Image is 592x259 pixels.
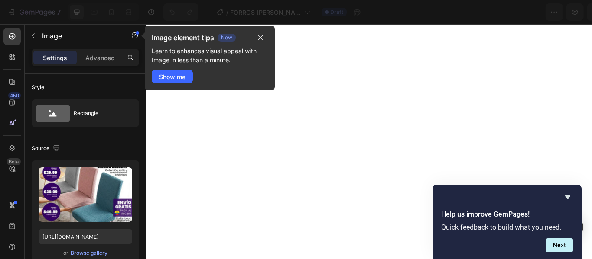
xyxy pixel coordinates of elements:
p: Quick feedback to build what you need. [441,223,573,231]
p: Advanced [85,53,115,62]
img: preview-image [39,167,132,222]
button: Hide survey [563,192,573,202]
span: Draft [330,8,343,16]
p: Settings [43,53,67,62]
span: Save [510,9,524,16]
button: Save [502,3,531,21]
span: / [226,8,228,17]
div: Source [32,143,62,154]
input: https://example.com/image.jpg [39,229,132,244]
span: FORROS [PERSON_NAME]| LUXURY [230,8,301,17]
button: 0 product assigned [414,3,499,21]
p: 7 [57,7,61,17]
div: 450 [8,92,21,99]
div: Rectangle [74,103,127,123]
div: Publish [542,8,563,17]
span: or [63,248,68,258]
button: Publish [534,3,571,21]
div: Beta [7,158,21,165]
div: Undo/Redo [163,3,198,21]
div: Style [32,83,44,91]
div: Help us improve GemPages! [441,192,573,252]
button: Next question [546,238,573,252]
iframe: Design area [146,24,592,259]
h2: Help us improve GemPages! [441,209,573,220]
p: Image [42,31,116,41]
span: 0 product assigned [422,8,479,17]
div: Browse gallery [71,249,107,257]
button: Browse gallery [70,249,108,257]
button: 7 [3,3,65,21]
